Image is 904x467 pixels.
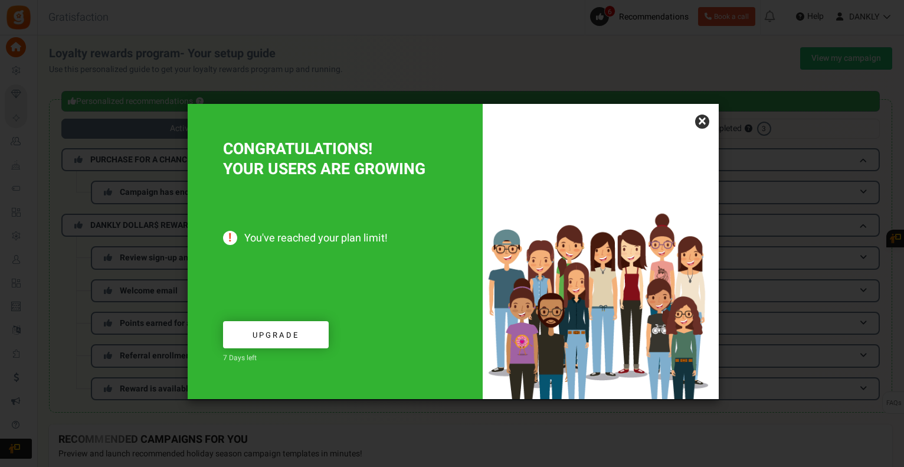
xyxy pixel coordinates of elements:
[695,115,709,129] a: ×
[253,329,299,341] span: Upgrade
[223,232,447,245] span: You've reached your plan limit!
[223,138,425,181] span: CONGRATULATIONS! YOUR USERS ARE GROWING
[483,163,719,399] img: Increased users
[223,321,329,349] a: Upgrade
[223,352,257,363] span: 7 Days left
